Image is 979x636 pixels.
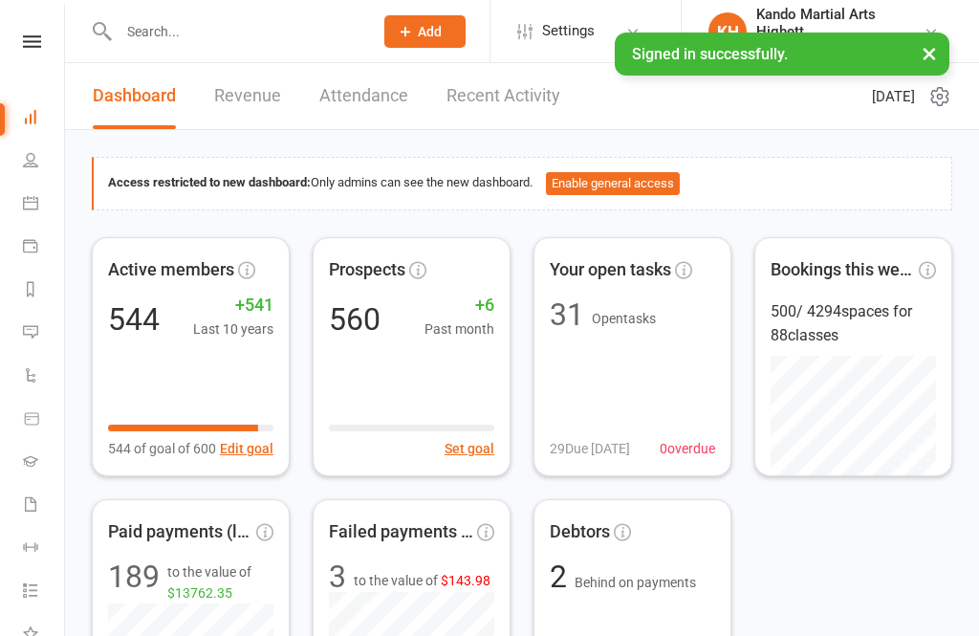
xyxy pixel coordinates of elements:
[319,63,408,129] a: Attendance
[872,85,915,108] span: [DATE]
[550,518,610,546] span: Debtors
[193,318,273,340] span: Last 10 years
[546,172,680,195] button: Enable general access
[424,318,494,340] span: Past month
[542,10,595,53] span: Settings
[193,292,273,319] span: +541
[23,399,66,442] a: Product Sales
[108,304,160,335] div: 544
[214,63,281,129] a: Revenue
[446,63,560,129] a: Recent Activity
[167,585,232,601] span: $13762.35
[575,575,696,590] span: Behind on payments
[108,256,234,284] span: Active members
[441,573,490,588] span: $143.98
[108,172,937,195] div: Only admins can see the new dashboard.
[23,227,66,270] a: Payments
[167,561,273,604] span: to the value of
[660,438,715,459] span: 0 overdue
[418,24,442,39] span: Add
[445,438,494,459] button: Set goal
[113,18,359,45] input: Search...
[550,256,671,284] span: Your open tasks
[708,12,747,51] div: KH
[550,438,630,459] span: 29 Due [DATE]
[329,256,405,284] span: Prospects
[329,561,346,592] div: 3
[384,15,466,48] button: Add
[108,438,216,459] span: 544 of goal of 600
[592,311,656,326] span: Open tasks
[354,570,490,591] span: to the value of
[23,141,66,184] a: People
[771,256,915,284] span: Bookings this week
[220,438,273,459] button: Edit goal
[108,518,252,546] span: Paid payments (last 7d)
[93,63,176,129] a: Dashboard
[108,175,311,189] strong: Access restricted to new dashboard:
[771,299,936,348] div: 500 / 4294 spaces for 88 classes
[756,6,924,40] div: Kando Martial Arts Highett
[23,270,66,313] a: Reports
[23,98,66,141] a: Dashboard
[912,33,946,74] button: ×
[108,561,160,604] div: 189
[550,559,575,595] span: 2
[23,184,66,227] a: Calendar
[550,299,584,330] div: 31
[632,45,788,63] span: Signed in successfully.
[424,292,494,319] span: +6
[329,518,473,546] span: Failed payments (last 30d)
[329,304,381,335] div: 560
